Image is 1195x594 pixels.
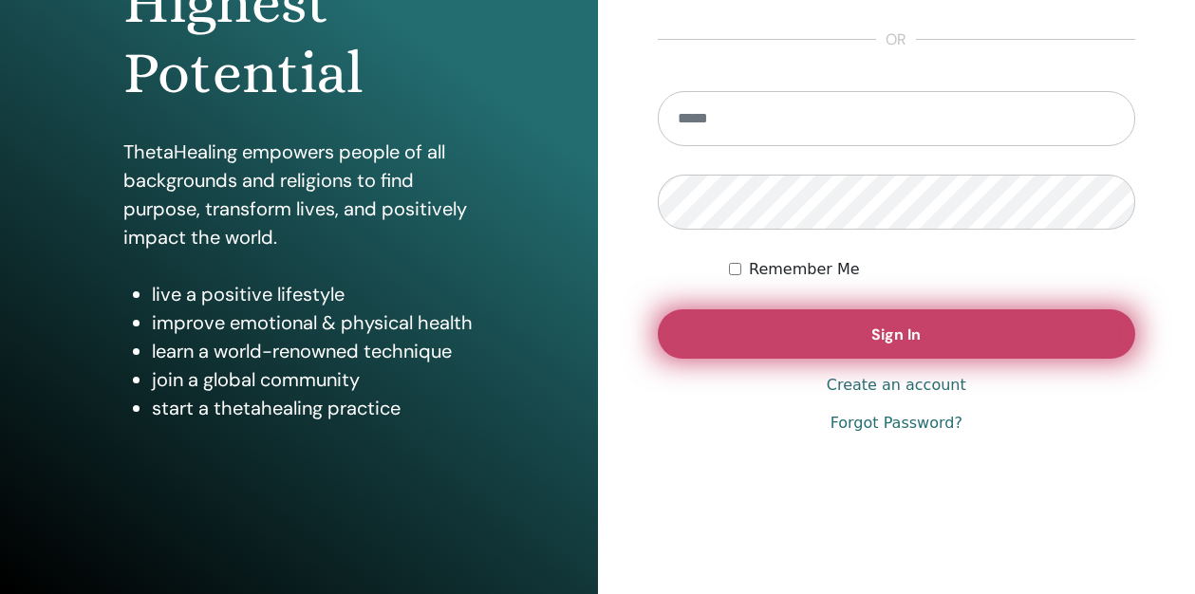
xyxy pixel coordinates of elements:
[152,365,475,394] li: join a global community
[152,394,475,422] li: start a thetahealing practice
[152,280,475,308] li: live a positive lifestyle
[749,258,860,281] label: Remember Me
[831,412,962,435] a: Forgot Password?
[152,337,475,365] li: learn a world-renowned technique
[658,309,1136,359] button: Sign In
[152,308,475,337] li: improve emotional & physical health
[871,325,921,344] span: Sign In
[827,374,966,397] a: Create an account
[123,138,475,251] p: ThetaHealing empowers people of all backgrounds and religions to find purpose, transform lives, a...
[729,258,1135,281] div: Keep me authenticated indefinitely or until I manually logout
[876,28,916,51] span: or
